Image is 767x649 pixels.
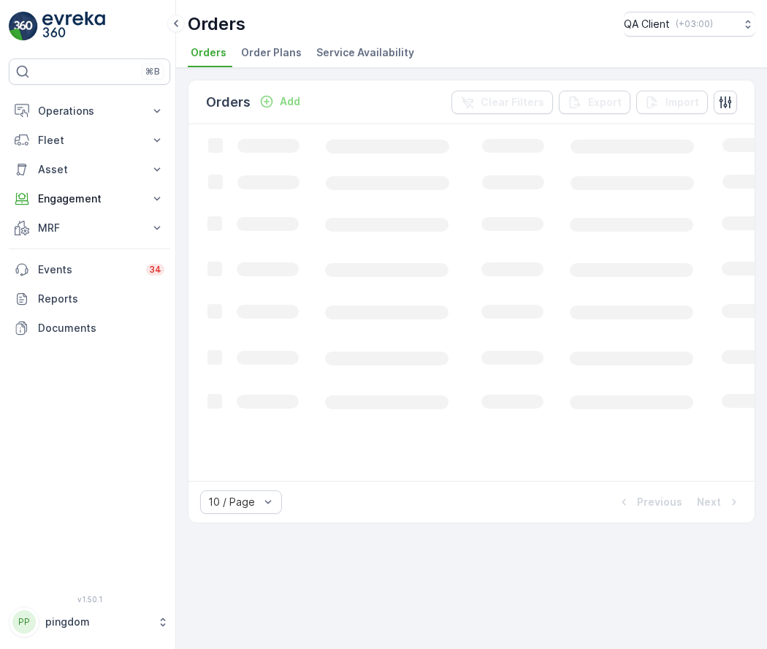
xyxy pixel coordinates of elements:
[45,615,150,629] p: pingdom
[9,126,170,155] button: Fleet
[9,284,170,314] a: Reports
[38,221,141,235] p: MRF
[191,45,226,60] span: Orders
[636,91,708,114] button: Import
[316,45,414,60] span: Service Availability
[9,96,170,126] button: Operations
[9,595,170,604] span: v 1.50.1
[38,292,164,306] p: Reports
[9,314,170,343] a: Documents
[149,264,161,276] p: 34
[665,95,699,110] p: Import
[9,155,170,184] button: Asset
[637,495,682,509] p: Previous
[9,255,170,284] a: Events34
[12,610,36,634] div: PP
[559,91,630,114] button: Export
[9,607,170,637] button: PPpingdom
[253,93,306,110] button: Add
[206,92,251,113] p: Orders
[9,12,38,41] img: logo
[241,45,302,60] span: Order Plans
[481,95,544,110] p: Clear Filters
[38,162,141,177] p: Asset
[38,133,141,148] p: Fleet
[697,495,721,509] p: Next
[615,493,684,511] button: Previous
[695,493,743,511] button: Next
[145,66,160,77] p: ⌘B
[188,12,245,36] p: Orders
[280,94,300,109] p: Add
[38,321,164,335] p: Documents
[38,262,137,277] p: Events
[38,104,141,118] p: Operations
[9,213,170,243] button: MRF
[676,18,713,30] p: ( +03:00 )
[38,191,141,206] p: Engagement
[9,184,170,213] button: Engagement
[588,95,622,110] p: Export
[624,12,755,37] button: QA Client(+03:00)
[42,12,105,41] img: logo_light-DOdMpM7g.png
[451,91,553,114] button: Clear Filters
[624,17,670,31] p: QA Client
